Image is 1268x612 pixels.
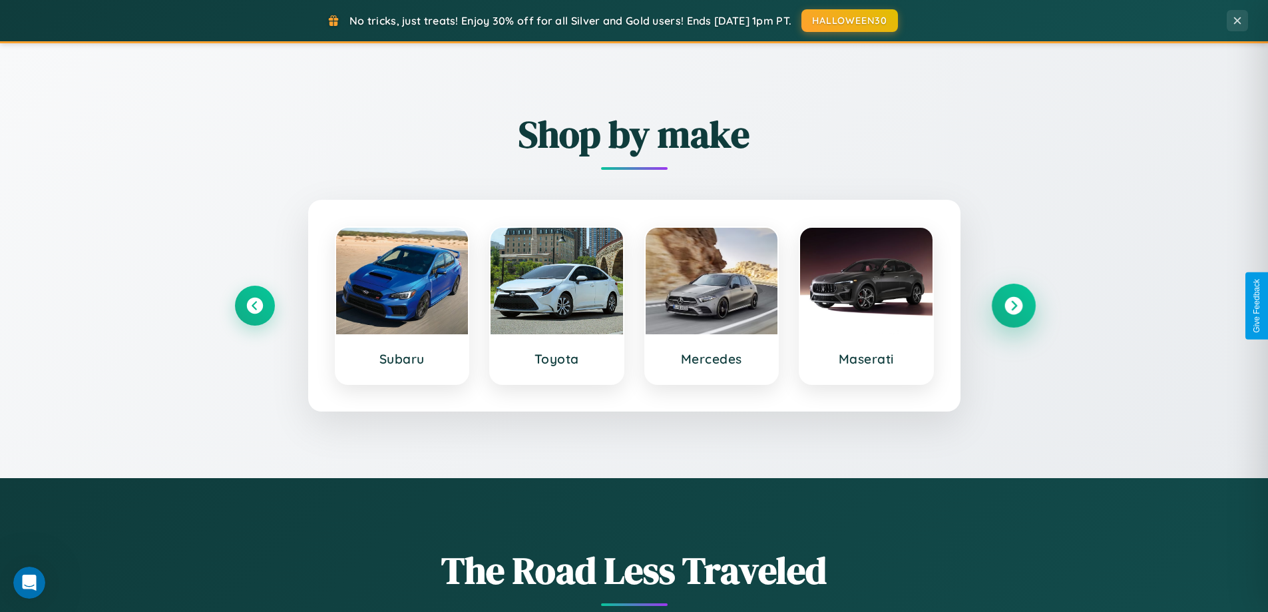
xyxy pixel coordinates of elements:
h2: Shop by make [235,109,1034,160]
h3: Subaru [349,351,455,367]
div: Give Feedback [1252,279,1261,333]
button: HALLOWEEN30 [801,9,898,32]
iframe: Intercom live chat [13,567,45,599]
h3: Maserati [813,351,919,367]
h1: The Road Less Traveled [235,545,1034,596]
h3: Toyota [504,351,610,367]
h3: Mercedes [659,351,765,367]
span: No tricks, just treats! Enjoy 30% off for all Silver and Gold users! Ends [DATE] 1pm PT. [349,14,791,27]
